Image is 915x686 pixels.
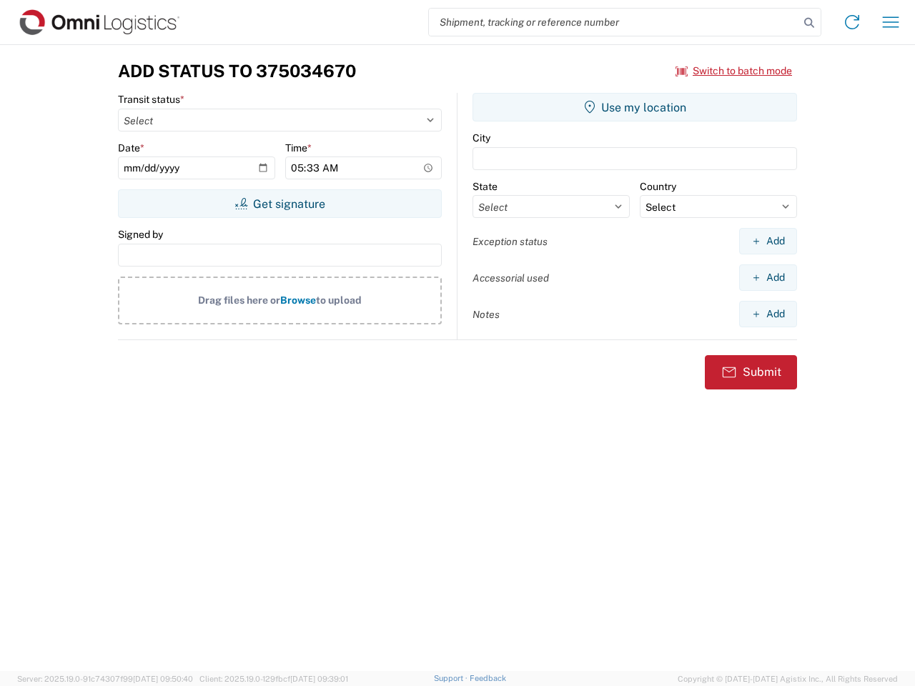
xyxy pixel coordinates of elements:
[678,672,898,685] span: Copyright © [DATE]-[DATE] Agistix Inc., All Rights Reserved
[118,141,144,154] label: Date
[473,308,500,321] label: Notes
[133,675,193,683] span: [DATE] 09:50:40
[470,674,506,682] a: Feedback
[118,61,356,81] h3: Add Status to 375034670
[118,93,184,106] label: Transit status
[118,228,163,241] label: Signed by
[676,59,792,83] button: Switch to batch mode
[434,674,470,682] a: Support
[285,141,312,154] label: Time
[429,9,799,36] input: Shipment, tracking or reference number
[199,675,348,683] span: Client: 2025.19.0-129fbcf
[705,355,797,389] button: Submit
[473,180,498,193] label: State
[739,228,797,254] button: Add
[739,264,797,291] button: Add
[280,294,316,306] span: Browse
[290,675,348,683] span: [DATE] 09:39:01
[198,294,280,306] span: Drag files here or
[640,180,676,193] label: Country
[316,294,362,306] span: to upload
[17,675,193,683] span: Server: 2025.19.0-91c74307f99
[118,189,442,218] button: Get signature
[473,93,797,121] button: Use my location
[739,301,797,327] button: Add
[473,235,548,248] label: Exception status
[473,131,490,144] label: City
[473,272,549,284] label: Accessorial used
